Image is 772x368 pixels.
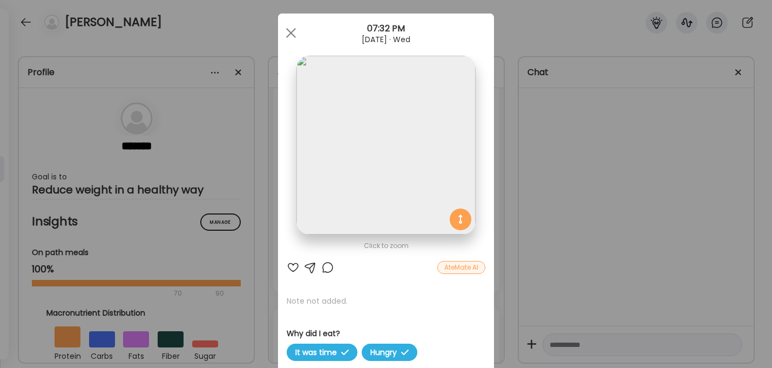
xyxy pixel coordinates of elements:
[362,344,417,361] span: Hungry
[287,239,485,252] div: Click to zoom
[278,35,494,44] div: [DATE] · Wed
[287,296,485,306] p: Note not added.
[437,261,485,274] div: AteMate AI
[278,22,494,35] div: 07:32 PM
[296,56,475,235] img: images%2F0vTaWyIcA4UGvAp1oZK5yOxvVAX2%2FPM3ngX2AFrnLmVdYrSKt%2F4YRwh1Ig3kghYZgUiaL5_1080
[287,328,485,339] h3: Why did I eat?
[287,344,357,361] span: It was time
